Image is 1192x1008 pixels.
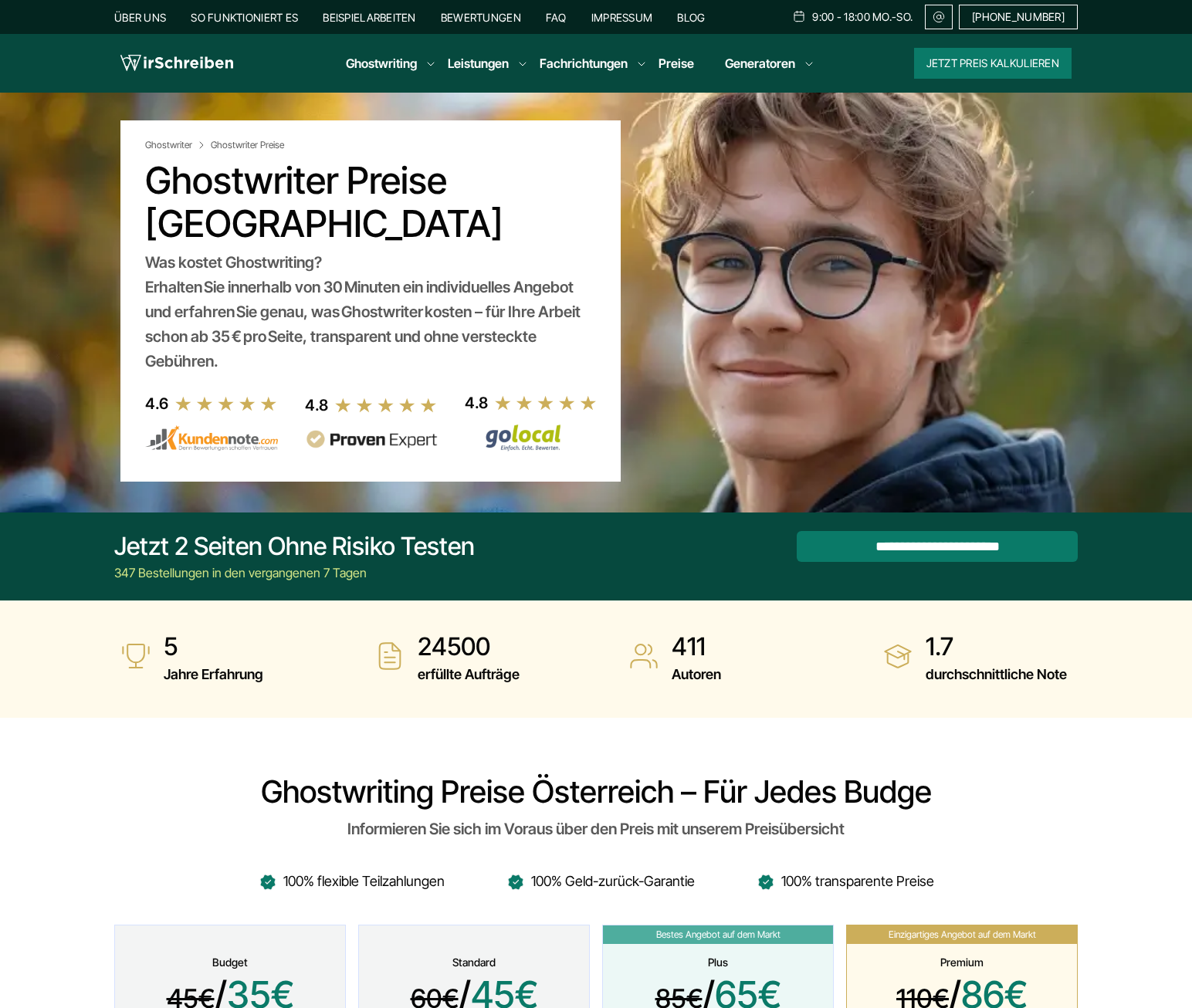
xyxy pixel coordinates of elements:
div: Budget [134,956,327,969]
a: FAQ [546,11,567,24]
img: Email [932,11,946,23]
img: stars [494,394,598,411]
div: Plus [621,956,814,969]
img: kundennote [145,425,278,452]
span: Ghostwriter Preise [211,139,284,151]
a: So funktioniert es [191,11,298,24]
a: Ghostwriter [145,139,208,151]
a: Ghostwriting [346,54,417,73]
a: Impressum [591,11,653,24]
li: 100% Geld-zurück-Garantie [506,869,695,894]
li: 100% flexible Teilzahlungen [259,869,445,894]
strong: 24500 [418,631,520,662]
div: 4.6 [145,391,168,416]
span: erfüllte Aufträge [418,662,520,687]
img: logo wirschreiben [120,52,233,75]
strong: 1.7 [926,631,1067,662]
div: Premium [865,956,1058,969]
a: Blog [677,11,705,24]
span: Einzigartiges Angebot auf dem Markt [847,925,1077,944]
strong: 5 [164,631,263,662]
img: stars [334,397,438,414]
button: Jetzt Preis kalkulieren [914,48,1072,79]
div: 347 Bestellungen in den vergangenen 7 Tagen [114,563,475,582]
a: Leistungen [448,54,509,73]
div: Jetzt 2 Seiten ohne Risiko testen [114,531,475,562]
div: Informieren Sie sich im Voraus über den Preis mit unserem Preisübersicht [114,817,1078,841]
img: Jahre Erfahrung [120,641,151,671]
a: Über uns [114,11,166,24]
span: 9:00 - 18:00 Mo.-So. [812,11,913,23]
img: stars [174,395,278,412]
a: Bewertungen [441,11,521,24]
img: Autoren [628,641,659,671]
span: [PHONE_NUMBER] [972,11,1065,23]
span: Autoren [672,662,721,687]
span: Jahre Erfahrung [164,662,263,687]
div: Standard [378,956,571,969]
h2: Ghostwriting Preise Österreich – für jedes Budge [114,773,1078,810]
img: Schedule [792,10,806,22]
a: [PHONE_NUMBER] [959,5,1078,29]
li: 100% transparente Preise [757,869,934,894]
img: erfüllte Aufträge [374,641,405,671]
strong: 411 [672,631,721,662]
a: Beispielarbeiten [323,11,415,24]
span: durchschnittliche Note [926,662,1067,687]
a: Preise [659,56,694,71]
div: Was kostet Ghostwriting? Erhalten Sie innerhalb von 30 Minuten ein individuelles Angebot und erfa... [145,250,596,374]
img: Wirschreiben Bewertungen [465,424,598,452]
img: provenexpert reviews [305,430,438,449]
a: Generatoren [725,54,795,73]
a: Fachrichtungen [540,54,628,73]
div: 4.8 [305,393,328,418]
img: durchschnittliche Note [882,641,913,671]
h1: Ghostwriter Preise [GEOGRAPHIC_DATA] [145,159,596,245]
div: 4.8 [465,391,488,415]
span: Bestes Angebot auf dem Markt [603,925,833,944]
